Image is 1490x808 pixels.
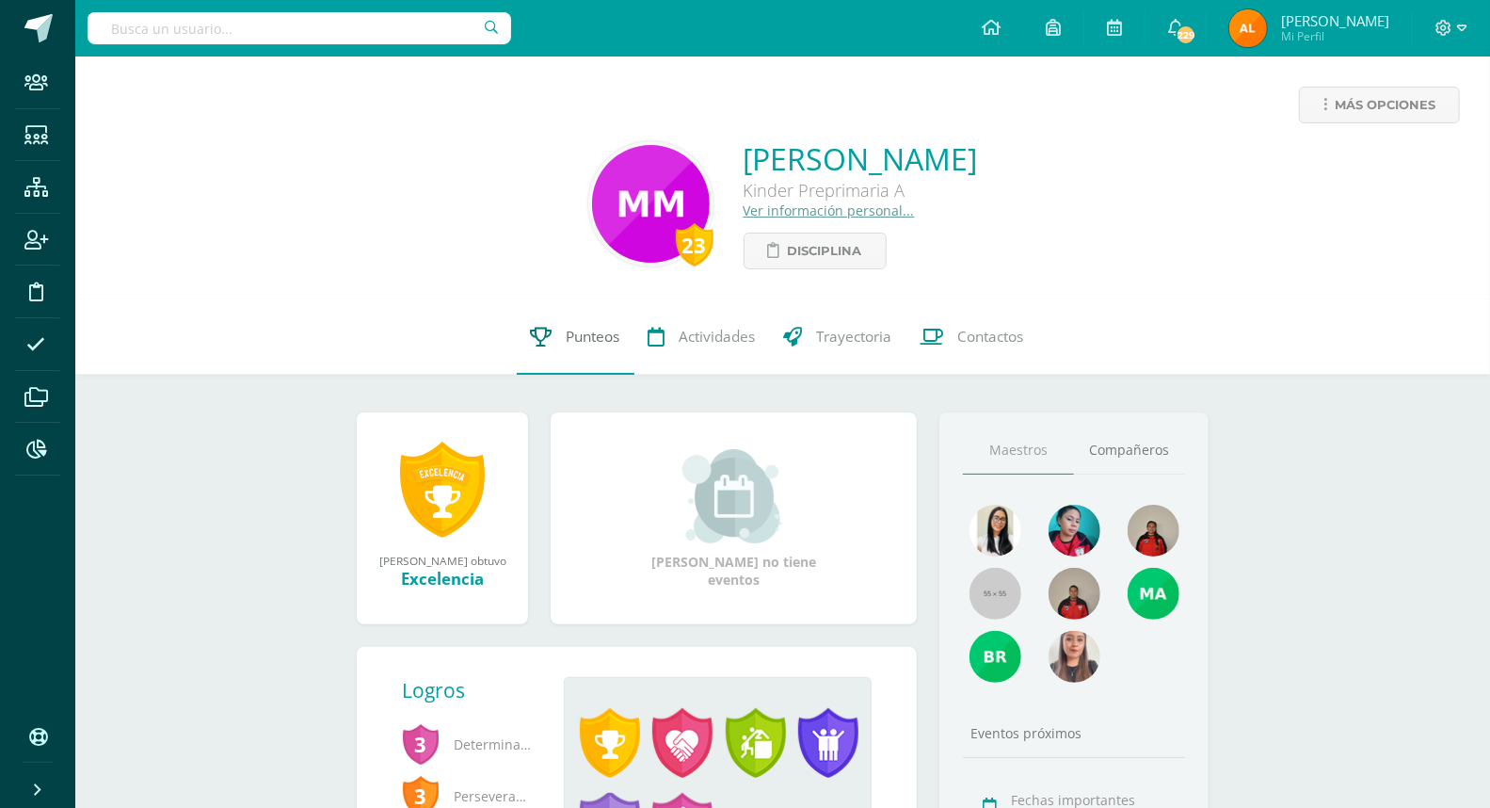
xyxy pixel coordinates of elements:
[963,724,1185,742] div: Eventos próximos
[1281,11,1389,30] span: [PERSON_NAME]
[376,553,509,568] div: [PERSON_NAME] obtuvo
[1128,505,1179,557] img: 4cadd866b9674bb26779ba88b494ab1f.png
[1335,88,1435,122] span: Más opciones
[1128,568,1179,620] img: 3e77c9bd075683a9c94bf84936b730b6.png
[1049,631,1100,683] img: ea95d748e8f5ab80c9920e74c8cfa216.png
[592,145,710,263] img: 8252603c079099f514f25a9c3fe27c91.png
[1074,427,1185,475] a: Compañeros
[1049,568,1100,620] img: 177a0cef6189344261906be38084f07c.png
[958,327,1024,347] span: Contactos
[744,179,978,202] div: Kinder Preprimaria A
[817,327,892,347] span: Trayectoria
[788,234,862,268] span: Disciplina
[1229,9,1267,47] img: af9b8bc9e20a7c198341f7486dafb623.png
[640,449,828,589] div: [PERSON_NAME] no tiene eventos
[906,299,1038,375] a: Contactos
[1176,24,1196,45] span: 229
[1299,87,1460,123] a: Más opciones
[1281,28,1389,44] span: Mi Perfil
[634,299,770,375] a: Actividades
[376,568,509,590] div: Excelencia
[770,299,906,375] a: Trayectoria
[744,202,915,219] a: Ver información personal...
[402,677,549,703] div: Logros
[676,223,713,267] div: 23
[1049,505,1100,557] img: 1c7763f46a97a60cb2d0673d8595e6ce.png
[402,722,440,766] span: 3
[969,568,1021,620] img: 55x55
[969,505,1021,557] img: 866d362cde494ecbe9643e803a178058.png
[402,719,534,770] span: Determinación
[517,299,634,375] a: Punteos
[744,233,887,269] a: Disciplina
[682,449,785,543] img: event_small.png
[744,138,978,179] a: [PERSON_NAME]
[680,327,756,347] span: Actividades
[963,427,1074,475] a: Maestros
[567,327,620,347] span: Punteos
[969,631,1021,683] img: 25cdf522f95c9b2faec00287e0f2f2ca.png
[88,12,511,44] input: Busca un usuario...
